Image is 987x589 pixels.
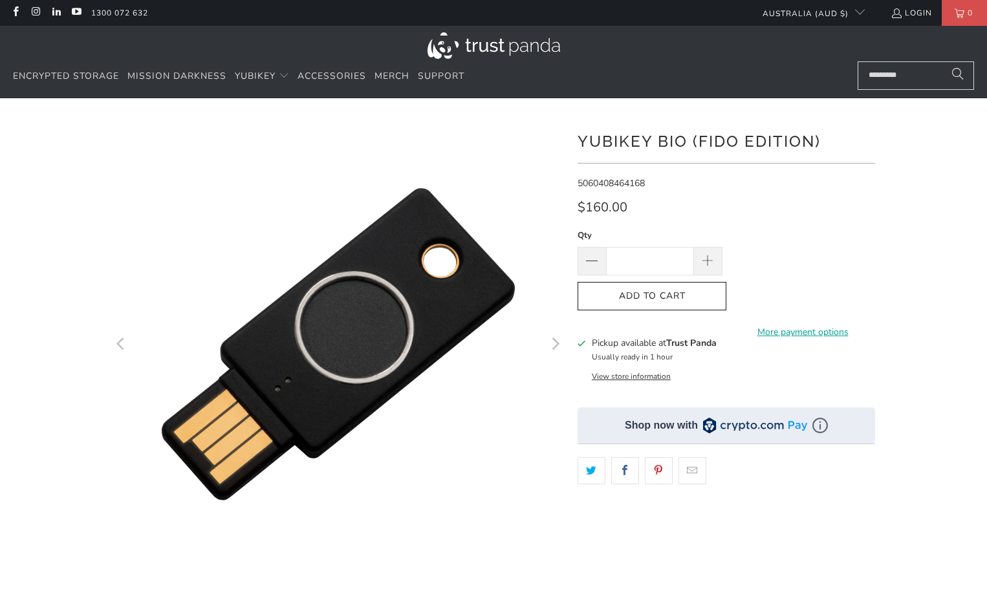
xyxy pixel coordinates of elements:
a: Trust Panda Australia on LinkedIn [50,8,61,18]
input: Search... [858,61,974,90]
a: Share this on Pinterest [645,457,673,484]
a: Email this to a friend [678,457,706,484]
b: Trust Panda [666,337,717,349]
a: Accessories [298,61,366,92]
img: Trust Panda Australia [428,32,560,59]
span: YubiKey [235,70,276,82]
button: Search [942,61,974,90]
h1: YubiKey Bio (FIDO Edition) [578,127,875,153]
a: Merch [374,61,409,92]
a: 1300 072 632 [91,6,148,20]
div: Shop now with [625,418,698,433]
nav: Translation missing: en.navigation.header.main_nav [13,61,464,92]
span: Merch [374,70,409,82]
button: Add to Cart [578,282,726,311]
button: Next [545,118,565,570]
button: Previous [111,118,132,570]
span: Mission Darkness [127,70,226,82]
small: Usually ready in 1 hour [592,352,673,362]
a: Login [891,6,932,20]
button: View store information [592,371,671,381]
a: Encrypted Storage [13,61,119,92]
label: Qty [578,228,722,242]
span: $160.00 [578,198,627,216]
a: Trust Panda Australia on Instagram [30,8,41,18]
span: Accessories [298,70,366,82]
a: Support [418,61,464,92]
summary: YubiKey [235,61,289,92]
span: 5060408464168 [578,177,645,189]
span: Support [418,70,464,82]
h3: Pickup available at [592,336,717,350]
a: Share this on Twitter [578,457,605,484]
a: Share this on Facebook [611,457,639,484]
a: Trust Panda Australia on YouTube [70,8,81,18]
a: Trust Panda Australia on Facebook [10,8,21,18]
span: Add to Cart [591,291,713,302]
a: YubiKey Bio (FIDO Edition) - Trust Panda [112,118,565,570]
a: Mission Darkness [127,61,226,92]
span: Encrypted Storage [13,70,119,82]
a: More payment options [730,325,875,339]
